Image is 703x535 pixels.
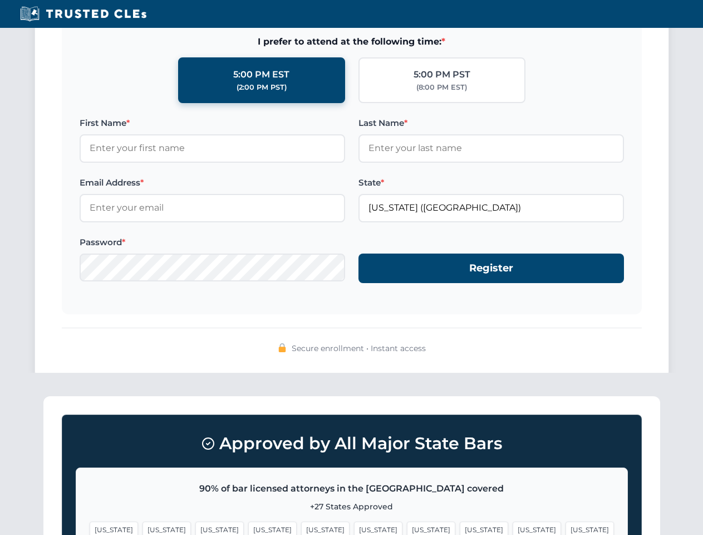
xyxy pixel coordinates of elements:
[292,342,426,354] span: Secure enrollment • Instant access
[358,134,624,162] input: Enter your last name
[76,429,628,459] h3: Approved by All Major State Bars
[237,82,287,93] div: (2:00 PM PST)
[414,67,470,82] div: 5:00 PM PST
[80,176,345,189] label: Email Address
[358,176,624,189] label: State
[278,343,287,352] img: 🔒
[358,254,624,283] button: Register
[80,116,345,130] label: First Name
[90,500,614,513] p: +27 States Approved
[90,481,614,496] p: 90% of bar licensed attorneys in the [GEOGRAPHIC_DATA] covered
[358,194,624,222] input: Florida (FL)
[17,6,150,22] img: Trusted CLEs
[80,194,345,222] input: Enter your email
[233,67,289,82] div: 5:00 PM EST
[80,236,345,249] label: Password
[80,134,345,162] input: Enter your first name
[416,82,467,93] div: (8:00 PM EST)
[358,116,624,130] label: Last Name
[80,35,624,49] span: I prefer to attend at the following time:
